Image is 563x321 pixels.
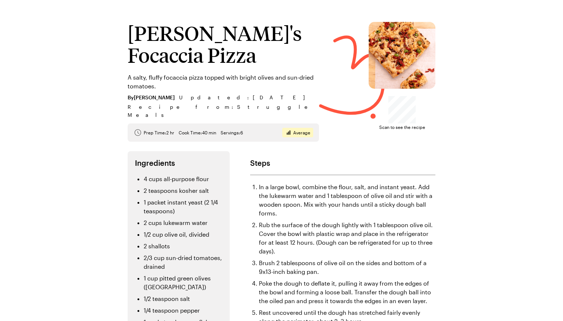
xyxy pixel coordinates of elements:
[221,130,243,135] span: Servings: 6
[144,242,222,251] li: 2 shallots
[379,123,425,131] span: Scan to see the recipe
[259,279,435,305] li: Poke the dough to deflate it, pulling it away from the edges of the bowl and forming a loose ball...
[144,198,222,215] li: 1 packet instant yeast (2 1/4 teaspoons)
[293,130,310,135] span: Average
[369,22,435,89] img: Frankie's Focaccia Pizza
[135,158,222,167] h2: Ingredients
[259,259,435,276] li: Brush 2 tablespoons of olive oil on the sides and bottom of a 9x13-inch baking pan.
[144,230,222,239] li: 1/2 cup olive oil, divided
[179,130,216,135] span: Cook Time: 40 min
[128,22,319,66] h1: [PERSON_NAME]'s Focaccia Pizza
[144,274,222,291] li: 1 cup pitted green olives ([GEOGRAPHIC_DATA])
[128,103,319,119] span: Recipe from: Struggle Meals
[128,73,319,91] p: A salty, fluffy focaccia pizza topped with bright olives and sun-dried tomatoes.
[250,158,435,167] h2: Steps
[144,218,222,227] li: 2 cups lukewarm water
[144,130,174,135] span: Prep Time: 2 hr
[259,221,435,256] li: Rub the surface of the dough lightly with 1 tablespoon olive oil. Cover the bowl with plastic wra...
[144,253,222,271] li: 2/3 cup sun-dried tomatoes, drained
[144,186,222,195] li: 2 teaspoons kosher salt
[179,93,312,102] span: Updated : [DATE]
[259,183,435,218] li: In a large bowl, combine the flour, salt, and instant yeast. Add the lukewarm water and 1 tablesp...
[128,93,175,102] span: By [PERSON_NAME]
[144,175,222,183] li: 4 cups all-purpose flour
[144,294,222,303] li: 1/2 teaspoon salt
[144,306,222,315] li: 1/4 teaspoon pepper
